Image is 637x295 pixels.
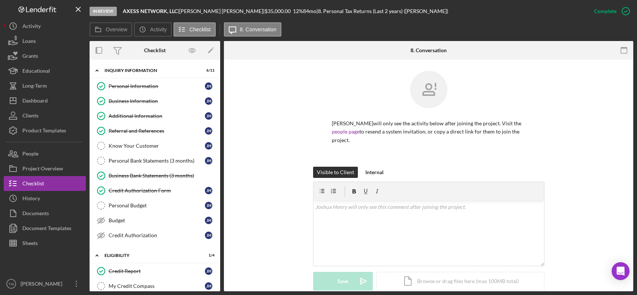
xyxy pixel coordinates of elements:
[22,176,44,193] div: Checklist
[205,202,212,209] div: J H
[22,161,63,178] div: Project Overview
[205,142,212,150] div: J H
[109,158,205,164] div: Personal Bank Statements (3 months)
[205,97,212,105] div: J H
[316,8,448,14] div: | 8. Personal Tax Returns (Last 2 years) ([PERSON_NAME])
[587,4,633,19] button: Complete
[109,217,205,223] div: Budget
[109,203,205,208] div: Personal Budget
[93,279,216,294] a: My Credit CompassJH
[4,221,86,236] button: Document Templates
[4,146,86,161] button: People
[93,138,216,153] a: Know Your CustomerJH
[123,8,178,14] b: AXESS NETWORK, LLC
[150,26,166,32] label: Activity
[93,94,216,109] a: Business InformationJH
[134,22,171,37] button: Activity
[22,78,47,95] div: Long-Term
[240,26,277,32] label: 8. Conversation
[109,283,205,289] div: My Credit Compass
[109,188,205,194] div: Credit Authorization Form
[109,268,205,274] div: Credit Report
[22,123,66,140] div: Product Templates
[109,83,205,89] div: Personal Information
[93,264,216,279] a: Credit ReportJH
[179,8,265,14] div: [PERSON_NAME] [PERSON_NAME] |
[109,113,205,119] div: Additional Information
[93,123,216,138] a: Referral and ReferencesJH
[205,127,212,135] div: J H
[22,146,38,163] div: People
[22,48,38,65] div: Grants
[22,236,38,252] div: Sheets
[22,63,50,80] div: Educational
[109,173,216,179] div: Business Bank Statements (3 months)
[104,253,196,258] div: ELIGIBILITY
[4,34,86,48] button: Loans
[612,262,630,280] div: Open Intercom Messenger
[224,22,281,37] button: 8. Conversation
[4,236,86,251] button: Sheets
[22,19,41,35] div: Activity
[106,26,127,32] label: Overview
[201,68,215,73] div: 6 / 11
[4,19,86,34] button: Activity
[144,47,166,53] div: Checklist
[205,232,212,239] div: J H
[4,161,86,176] button: Project Overview
[201,253,215,258] div: 1 / 4
[123,8,179,14] div: |
[90,22,132,37] button: Overview
[109,98,205,104] div: Business Information
[337,272,348,291] div: Save
[22,93,48,110] div: Dashboard
[4,276,86,291] button: TW[PERSON_NAME]
[22,34,36,50] div: Loans
[22,108,38,125] div: Clients
[365,167,384,178] div: Internal
[205,217,212,224] div: J H
[4,206,86,221] button: Documents
[190,26,211,32] label: Checklist
[174,22,216,37] button: Checklist
[93,153,216,168] a: Personal Bank Statements (3 months)JH
[332,128,359,135] a: people page
[332,119,526,144] p: [PERSON_NAME] will only see the activity below after joining the project. Visit the to resend a s...
[4,123,86,138] button: Product Templates
[19,276,67,293] div: [PERSON_NAME]
[317,167,354,178] div: Visible to Client
[22,191,40,208] div: History
[109,232,205,238] div: Credit Authorization
[93,183,216,198] a: Credit Authorization FormJH
[93,109,216,123] a: Additional InformationJH
[4,108,86,123] button: Clients
[109,128,205,134] div: Referral and References
[4,48,86,63] button: Grants
[93,79,216,94] a: Personal InformationJH
[93,198,216,213] a: Personal BudgetJH
[104,68,196,73] div: INQUIRY INFORMATION
[22,206,49,223] div: Documents
[4,63,86,78] button: Educational
[4,191,86,206] a: History
[4,78,86,93] button: Long-Term
[293,8,303,14] div: 12 %
[205,282,212,290] div: J H
[594,4,616,19] div: Complete
[90,7,117,16] div: In Review
[4,93,86,108] button: Dashboard
[205,187,212,194] div: J H
[410,47,447,53] div: 8. Conversation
